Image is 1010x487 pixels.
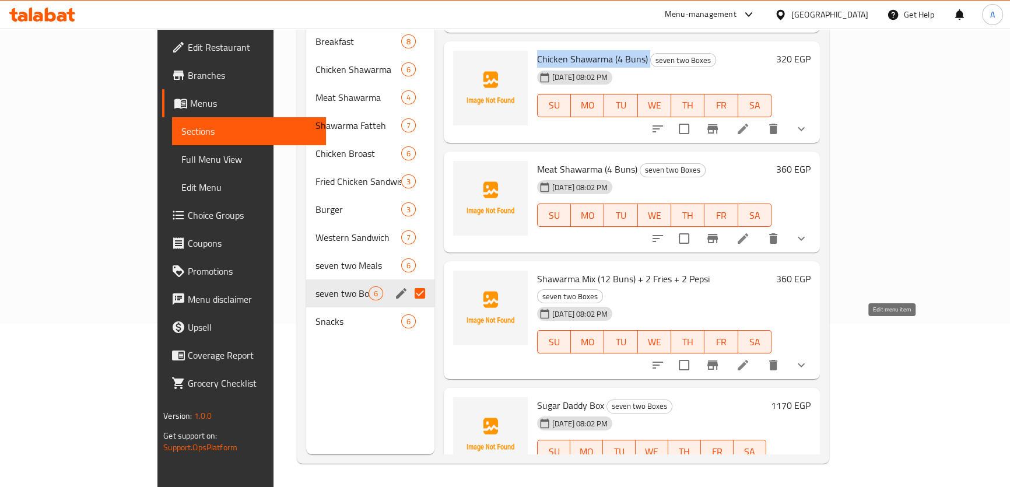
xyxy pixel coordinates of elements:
div: Western Sandwich7 [306,223,434,251]
button: delete [759,115,787,143]
span: 1.0.0 [194,408,212,423]
span: TH [676,97,700,114]
span: Grocery Checklist [188,376,317,390]
h6: 360 EGP [776,271,811,287]
span: 6 [402,64,415,75]
div: seven two Boxes [537,289,603,303]
button: TU [604,204,637,227]
div: items [369,286,383,300]
span: FR [709,97,733,114]
div: seven two Boxes [606,400,672,414]
a: Coverage Report [162,341,326,369]
button: WE [638,330,671,353]
span: Western Sandwich [315,230,401,244]
div: seven two Boxes [315,286,369,300]
button: show more [787,115,815,143]
img: Meat Shawarma (4 Buns) [453,161,528,236]
img: Sugar Daddy Box [453,397,528,472]
span: WE [640,443,664,460]
span: TH [676,207,700,224]
a: Edit Restaurant [162,33,326,61]
span: Get support on: [163,428,217,443]
span: MO [576,207,599,224]
a: Menus [162,89,326,117]
a: Promotions [162,257,326,285]
div: Fried Chicken Sandwish3 [306,167,434,195]
span: Snacks [315,314,401,328]
span: TH [676,334,700,351]
span: [DATE] 08:02 PM [548,182,612,193]
span: 3 [402,204,415,215]
div: seven two Meals6 [306,251,434,279]
span: Meat Shawarma [315,90,401,104]
span: Choice Groups [188,208,317,222]
span: TH [673,443,696,460]
button: edit [392,285,410,302]
button: SU [537,94,571,117]
button: MO [570,440,603,463]
span: WE [643,207,667,224]
span: FR [706,443,729,460]
button: SA [738,94,771,117]
span: Breakfast [315,34,401,48]
span: 6 [402,260,415,271]
button: TH [671,94,704,117]
span: 7 [402,232,415,243]
span: 7 [402,120,415,131]
span: Shawarma Mix (12 Buns) + 2 Fries + 2 Pepsi [537,270,710,288]
a: Support.OpsPlatform [163,440,237,455]
h6: 1170 EGP [771,397,811,414]
button: Branch-specific-item [699,225,727,253]
div: Chicken Broast6 [306,139,434,167]
a: Sections [172,117,326,145]
span: TU [609,334,633,351]
span: SU [542,97,566,114]
div: seven two Meals [315,258,401,272]
button: MO [571,94,604,117]
span: 6 [369,288,383,299]
div: items [401,202,416,216]
span: Branches [188,68,317,82]
button: TH [671,330,704,353]
span: SA [738,443,762,460]
span: WE [643,334,667,351]
span: [DATE] 08:02 PM [548,418,612,429]
span: Version: [163,408,192,423]
button: WE [638,94,671,117]
a: Edit Menu [172,173,326,201]
button: FR [704,330,738,353]
div: items [401,146,416,160]
span: Sections [181,124,317,138]
button: TU [603,440,636,463]
button: SU [537,440,570,463]
button: TU [604,94,637,117]
span: seven two Boxes [651,54,716,67]
span: Chicken Shawarma [315,62,401,76]
span: SA [743,334,767,351]
span: SU [542,443,566,460]
div: Shawarma Fatteh7 [306,111,434,139]
button: MO [571,330,604,353]
span: A [990,8,995,21]
button: SA [738,330,771,353]
span: Fried Chicken Sandwish [315,174,401,188]
div: seven two Boxes [640,163,706,177]
div: Menu-management [665,8,737,22]
span: Chicken Shawarma (4 Buns) [537,50,648,68]
span: FR [709,334,733,351]
span: seven two Boxes [607,400,672,413]
a: Edit menu item [736,122,750,136]
button: delete [759,225,787,253]
button: MO [571,204,604,227]
span: 8 [402,36,415,47]
div: items [401,62,416,76]
svg: Show Choices [794,232,808,246]
span: Select to update [672,353,696,377]
button: WE [636,440,668,463]
span: Full Menu View [181,152,317,166]
img: Chicken Shawarma (4 Buns) [453,51,528,125]
span: TU [608,443,631,460]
